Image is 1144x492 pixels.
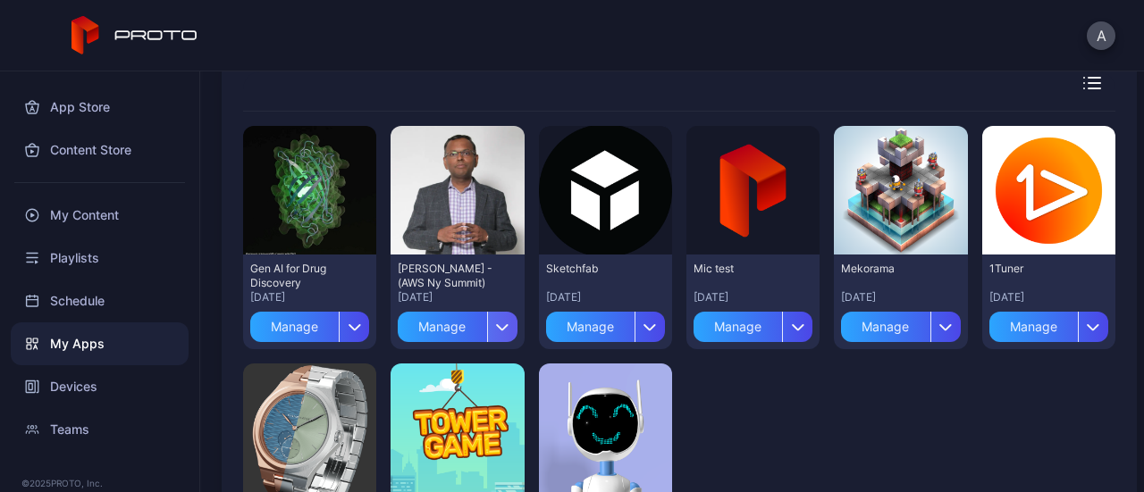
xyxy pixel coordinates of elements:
button: Manage [250,304,369,342]
div: [DATE] [694,290,812,304]
div: © 2025 PROTO, Inc. [21,476,178,490]
div: 1Tuner [989,262,1088,276]
div: Mic test [694,262,792,276]
a: Devices [11,365,189,408]
a: Playlists [11,237,189,279]
div: Manage [398,312,486,342]
div: [DATE] [841,290,960,304]
div: [DATE] [398,290,517,304]
a: Content Store [11,129,189,171]
div: Sketchfab [546,262,644,276]
div: Swami - (AWS Ny Summit) [398,262,496,290]
a: My Content [11,194,189,237]
div: Manage [989,312,1078,342]
div: Manage [546,312,635,342]
a: App Store [11,86,189,129]
button: A [1087,21,1115,50]
div: Mekorama [841,262,939,276]
div: [DATE] [989,290,1108,304]
button: Manage [546,304,665,342]
button: Manage [398,304,517,342]
div: [DATE] [250,290,369,304]
button: Manage [694,304,812,342]
a: Teams [11,408,189,451]
button: Manage [841,304,960,342]
button: Manage [989,304,1108,342]
div: [DATE] [546,290,665,304]
div: Gen AI for Drug Discovery [250,262,349,290]
div: Manage [694,312,782,342]
a: Schedule [11,279,189,322]
div: Manage [841,312,929,342]
a: My Apps [11,322,189,365]
div: Manage [250,312,339,342]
